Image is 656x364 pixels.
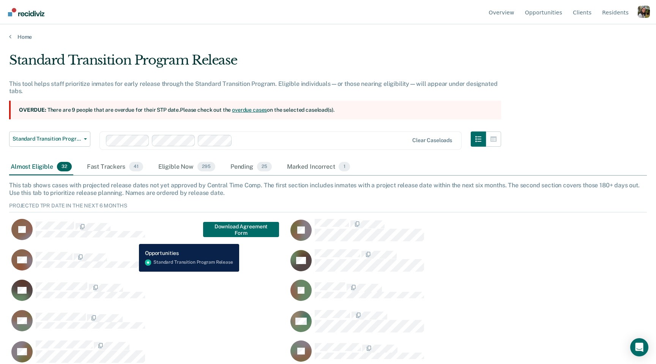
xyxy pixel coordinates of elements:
[157,159,217,176] div: Eligible Now295
[129,162,143,172] span: 41
[9,310,288,340] div: CaseloadOpportunityCell-2287213
[9,182,647,196] div: This tab shows cases with projected release dates not yet approved by Central Time Comp. The firs...
[203,222,279,237] a: Navigate to form link
[232,107,267,113] a: overdue cases
[288,249,567,279] div: CaseloadOpportunityCell-2327332
[288,218,567,249] div: CaseloadOpportunityCell-2260370
[9,80,501,95] div: This tool helps staff prioritize inmates for early release through the Standard Transition Progra...
[9,218,288,249] div: CaseloadOpportunityCell-346725
[638,6,650,18] button: Profile dropdown button
[19,107,46,113] strong: Overdue:
[85,159,145,176] div: Fast Trackers41
[9,131,90,147] button: Standard Transition Program Release
[197,162,215,172] span: 295
[288,310,567,340] div: CaseloadOpportunityCell-2320956
[9,279,288,310] div: CaseloadOpportunityCell-2300176
[9,159,73,176] div: Almost Eligible32
[412,137,452,144] div: Clear caseloads
[630,338,648,356] div: Open Intercom Messenger
[203,222,279,237] button: Download Agreement Form
[9,101,501,119] section: There are 9 people that are overdue for their STP date. Please check out the on the selected case...
[9,203,647,212] div: Projected TPR date in the next 6 months
[13,136,81,142] span: Standard Transition Program Release
[9,52,501,74] div: Standard Transition Program Release
[257,162,272,172] span: 25
[285,159,352,176] div: Marked Incorrect1
[288,279,567,310] div: CaseloadOpportunityCell-2328241
[339,162,350,172] span: 1
[57,162,72,172] span: 32
[8,8,44,16] img: Recidiviz
[9,33,647,40] a: Home
[229,159,273,176] div: Pending25
[9,249,288,279] div: CaseloadOpportunityCell-2295390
